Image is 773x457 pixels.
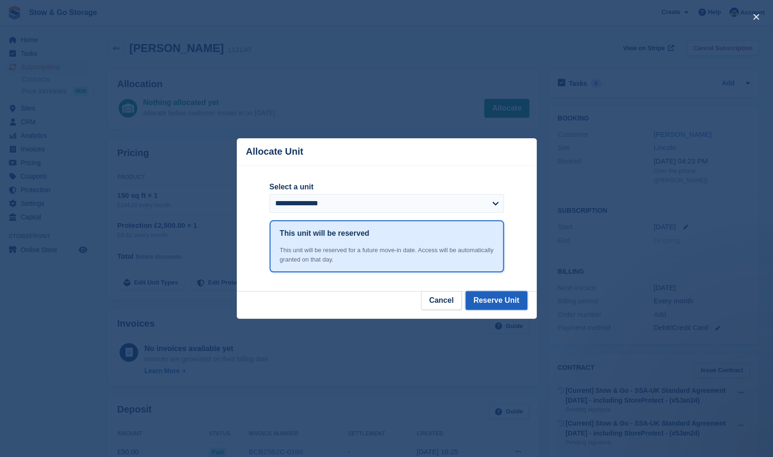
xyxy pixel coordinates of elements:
p: Allocate Unit [246,146,303,157]
label: Select a unit [270,181,504,193]
h1: This unit will be reserved [280,228,369,239]
button: close [749,9,764,24]
button: Reserve Unit [465,291,527,310]
div: This unit will be reserved for a future move-in date. Access will be automatically granted on tha... [280,246,494,264]
button: Cancel [421,291,461,310]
